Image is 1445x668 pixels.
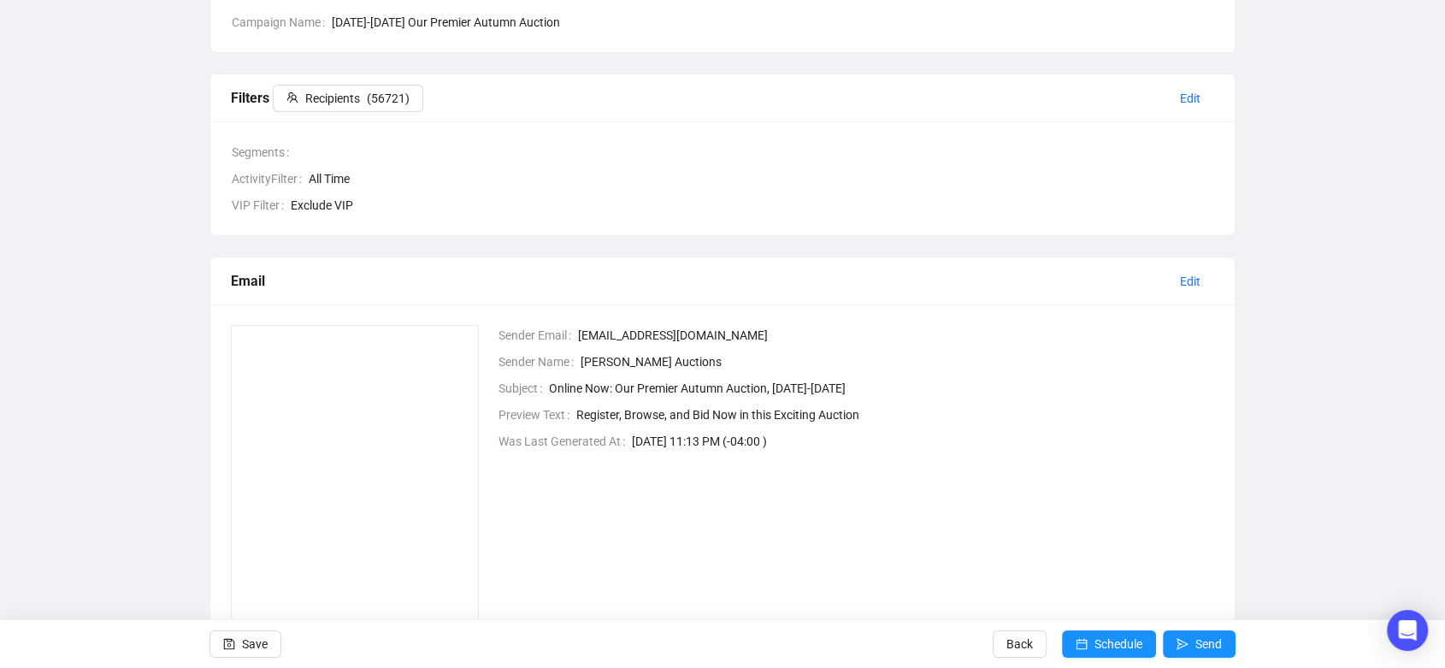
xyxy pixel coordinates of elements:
[273,85,423,112] button: Recipients(56721)
[576,405,1215,424] span: Register, Browse, and Bid Now in this Exciting Auction
[291,196,1214,215] span: Exclude VIP
[305,89,360,108] span: Recipients
[232,13,332,32] span: Campaign Name
[1195,620,1222,668] span: Send
[632,432,1215,451] span: [DATE] 11:13 PM (-04:00 )
[578,326,1215,345] span: [EMAIL_ADDRESS][DOMAIN_NAME]
[1062,630,1156,658] button: Schedule
[231,90,423,106] span: Filters
[232,196,291,215] span: VIP Filter
[1006,620,1033,668] span: Back
[1387,610,1428,651] div: Open Intercom Messenger
[1177,638,1188,650] span: send
[242,620,268,668] span: Save
[498,405,576,424] span: Preview Text
[1180,89,1200,108] span: Edit
[1163,630,1236,658] button: Send
[993,630,1047,658] button: Back
[309,169,1214,188] span: All Time
[1180,272,1200,291] span: Edit
[581,352,1215,371] span: [PERSON_NAME] Auctions
[498,326,578,345] span: Sender Email
[231,270,1166,292] div: Email
[1166,85,1214,112] button: Edit
[209,630,281,658] button: Save
[232,143,296,162] span: Segments
[1076,638,1088,650] span: calendar
[232,169,309,188] span: ActivityFilter
[332,13,1214,32] span: [DATE]-[DATE] Our Premier Autumn Auction
[223,638,235,650] span: save
[498,352,581,371] span: Sender Name
[1094,620,1142,668] span: Schedule
[1166,268,1214,295] button: Edit
[367,89,410,108] span: ( 56721 )
[498,432,632,451] span: Was Last Generated At
[549,379,1215,398] span: Online Now: Our Premier Autumn Auction, [DATE]-[DATE]
[286,92,298,103] span: team
[498,379,549,398] span: Subject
